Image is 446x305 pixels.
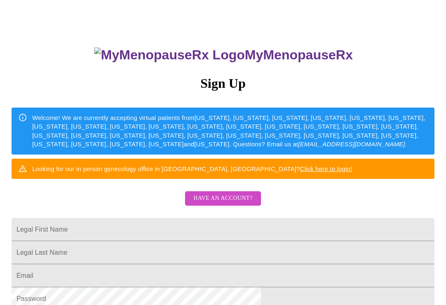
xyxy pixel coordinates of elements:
[185,191,261,206] button: Have an account?
[32,110,428,152] div: Welcome! We are currently accepting virtual patients from [US_STATE], [US_STATE], [US_STATE], [US...
[94,47,244,63] img: MyMenopauseRx Logo
[13,47,435,63] h3: MyMenopauseRx
[12,76,434,91] h3: Sign Up
[193,193,252,204] span: Have an account?
[298,141,405,148] em: [EMAIL_ADDRESS][DOMAIN_NAME]
[32,161,352,176] div: Looking for our in person gynecology office in [GEOGRAPHIC_DATA], [GEOGRAPHIC_DATA]?
[300,165,352,172] a: Click here to login!
[183,200,263,207] a: Have an account?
